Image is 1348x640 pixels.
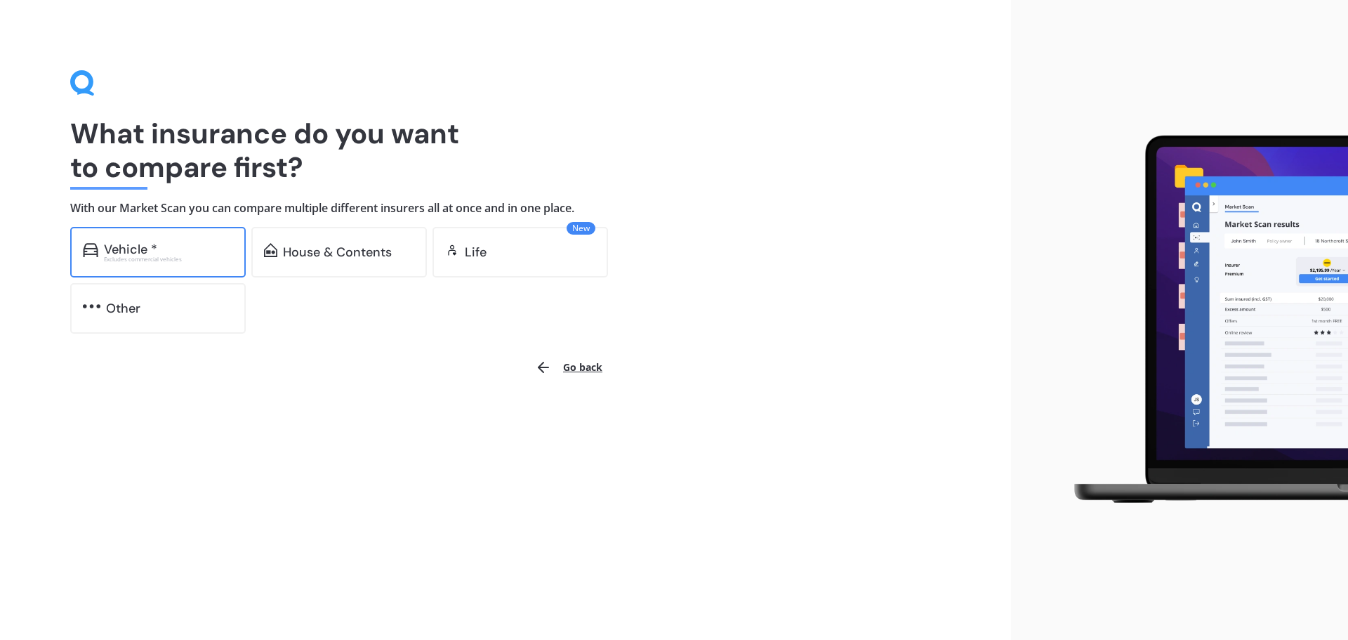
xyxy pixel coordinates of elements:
[83,243,98,257] img: car.f15378c7a67c060ca3f3.svg
[70,201,941,216] h4: With our Market Scan you can compare multiple different insurers all at once and in one place.
[70,117,941,184] h1: What insurance do you want to compare first?
[104,256,233,262] div: Excludes commercial vehicles
[83,299,100,313] img: other.81dba5aafe580aa69f38.svg
[106,301,140,315] div: Other
[465,245,487,259] div: Life
[527,351,611,384] button: Go back
[1054,127,1348,514] img: laptop.webp
[283,245,392,259] div: House & Contents
[567,222,595,235] span: New
[104,242,157,256] div: Vehicle *
[445,243,459,257] img: life.f720d6a2d7cdcd3ad642.svg
[264,243,277,257] img: home-and-contents.b802091223b8502ef2dd.svg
